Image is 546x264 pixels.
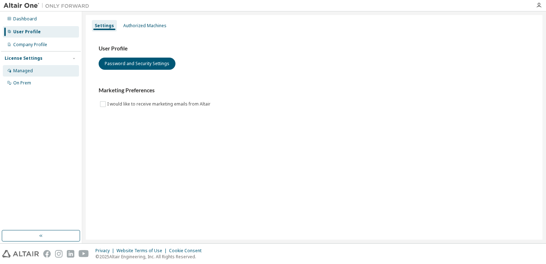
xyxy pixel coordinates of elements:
img: altair_logo.svg [2,250,39,258]
div: Cookie Consent [169,248,206,254]
img: instagram.svg [55,250,63,258]
h3: Marketing Preferences [99,87,530,94]
label: I would like to receive marketing emails from Altair [107,100,212,108]
div: License Settings [5,55,43,61]
div: On Prem [13,80,31,86]
img: linkedin.svg [67,250,74,258]
h3: User Profile [99,45,530,52]
div: Settings [95,23,114,29]
img: Altair One [4,2,93,9]
img: facebook.svg [43,250,51,258]
div: User Profile [13,29,41,35]
div: Website Terms of Use [116,248,169,254]
div: Authorized Machines [123,23,167,29]
p: © 2025 Altair Engineering, Inc. All Rights Reserved. [95,254,206,260]
div: Dashboard [13,16,37,22]
button: Password and Security Settings [99,58,175,70]
div: Managed [13,68,33,74]
div: Company Profile [13,42,47,48]
img: youtube.svg [79,250,89,258]
div: Privacy [95,248,116,254]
